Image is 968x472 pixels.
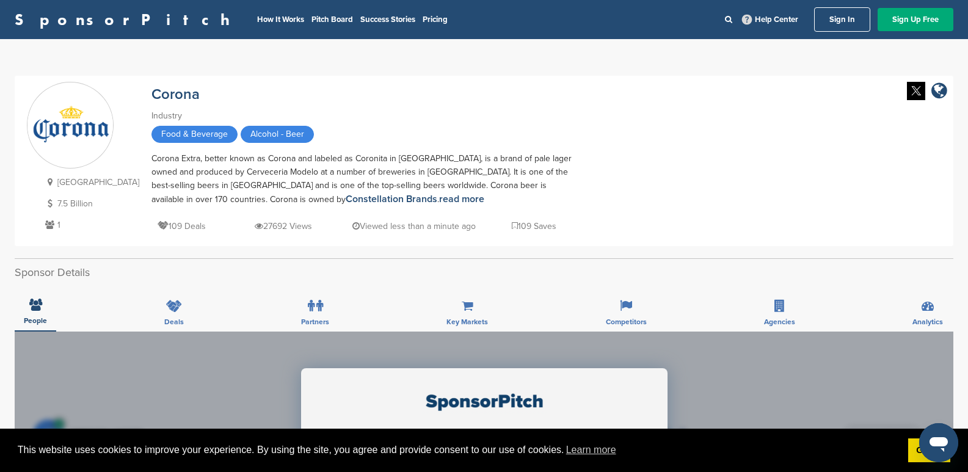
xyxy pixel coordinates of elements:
span: Deals [164,318,184,325]
span: This website uses cookies to improve your experience. By using the site, you agree and provide co... [18,441,898,459]
a: SponsorPitch [15,12,238,27]
span: Analytics [912,318,943,325]
div: Industry [151,109,579,123]
h2: Sponsor Details [15,264,953,281]
p: 27692 Views [255,219,312,234]
iframe: Button to launch messaging window [919,423,958,462]
a: Success Stories [360,15,415,24]
p: 109 Deals [158,219,206,234]
span: People [24,317,47,324]
a: Pitch Board [311,15,353,24]
a: How It Works [257,15,304,24]
p: 1 [42,217,139,233]
a: dismiss cookie message [908,438,950,463]
div: Corona Extra, better known as Corona and labeled as Coronita in [GEOGRAPHIC_DATA], is a brand of ... [151,152,579,206]
a: Constellation Brands [346,193,437,205]
span: Key Markets [446,318,488,325]
p: [GEOGRAPHIC_DATA] [42,175,139,190]
a: Sign In [814,7,870,32]
span: Alcohol - Beer [241,126,314,143]
span: Competitors [606,318,647,325]
img: Sponsorpitch & Corona [27,101,113,149]
p: 7.5 Billion [42,196,139,211]
a: Help Center [740,12,801,27]
div: Log In or Sign Up Free to access sponsorship data and contacts from this brand. [322,426,646,462]
a: Sign Up Free [878,8,953,31]
a: Corona [151,85,200,103]
span: Food & Beverage [151,126,238,143]
img: Twitter white [907,82,925,100]
span: Partners [301,318,329,325]
p: 109 Saves [512,219,556,234]
a: Pricing [423,15,448,24]
a: read more [439,193,484,205]
a: company link [931,82,947,102]
p: Viewed less than a minute ago [352,219,476,234]
span: Agencies [764,318,795,325]
a: learn more about cookies [564,441,618,459]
